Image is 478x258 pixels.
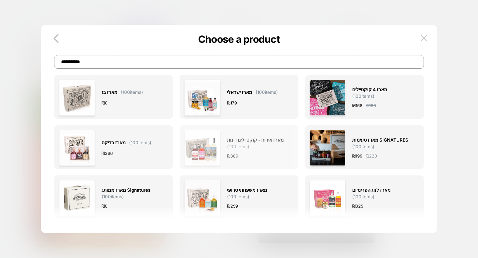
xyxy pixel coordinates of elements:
span: ( 100 items) [256,90,278,95]
a: הכי נמכרים [66,47,88,60]
a: מתנות לעובדים [97,12,131,18]
img: dcafc01876251b28506db8198a1e38fc.jpg [310,80,346,115]
a: הכי נמכרים [62,20,92,49]
a: Signatures [27,20,57,49]
span: ₪ 389 [227,153,238,160]
span: מארז לזוג הפרימיום [352,186,391,194]
span: ( 100 items) [227,194,249,199]
span: ( 100 items) [352,94,374,99]
span: ₪ 220 [366,153,377,160]
a: מתנות [97,20,126,49]
span: מארז ישראלי [227,89,252,96]
span: ( 100 items) [352,194,374,199]
img: 4716695d7d20f24f7cbb3db944e0bb59.jpg [184,180,220,216]
a: Signatures [30,47,54,60]
button: נשנושים, כוסות ואביזרי בר [78,5,131,12]
span: ( 100 items) [227,144,249,149]
span: ( 100 items) [352,144,374,149]
span: ₪ 168 [352,102,362,109]
img: dbbe4e8e8d636d720a71c1ef1320d369.jpg [310,180,346,216]
span: מארז טעימות SIGNATURES [352,136,408,144]
span: ₪ 180 [366,102,376,109]
img: 40f83cb575ce33b59e55ae45a4b6965b.jpg [184,80,220,115]
img: 1_a05ea49f-9804-46d1-ac94-5896a6f5bdf0.jpg [184,130,220,166]
a: נשנושים, כוסות ואביזרי בר [81,6,129,11]
span: מארז 4 קוקטיילים [352,86,387,94]
span: ₪ 199 [352,153,362,160]
p: Choose a product [41,33,437,45]
a: מתנות [105,47,118,60]
span: ₪ 179 [227,99,237,106]
span: ₪ 259 [227,203,238,210]
span: ₪ 325 [352,203,363,210]
img: DSC04798.jpg [310,130,346,166]
span: מארז אירוח - קוקטיילים ויינות [227,136,284,144]
span: מארז משפחתי טרופי [227,186,267,194]
a: [DATE] [82,12,97,18]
